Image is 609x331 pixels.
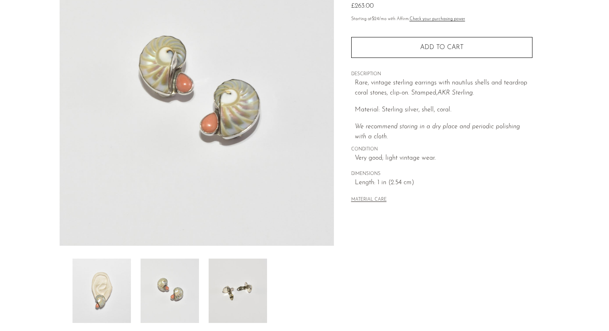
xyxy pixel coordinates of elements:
[351,71,532,78] span: DESCRIPTION
[410,17,465,21] a: Check your purchasing power - Learn more about Affirm Financing (opens in modal)
[355,178,532,188] span: Length: 1 in (2.54 cm)
[355,153,532,164] span: Very good; light vintage wear.
[209,259,267,323] img: Shell Coral Earrings
[351,197,387,203] button: MATERIAL CARE
[72,259,131,323] img: Shell Coral Earrings
[141,259,199,323] img: Shell Coral Earrings
[351,37,532,58] button: Add to cart
[351,16,532,23] p: Starting at /mo with Affirm.
[420,44,464,51] span: Add to cart
[351,3,374,9] span: £263.00
[372,17,379,21] span: $24
[351,146,532,153] span: CONDITION
[355,123,520,140] i: We recommend storing in a dry place and periodic polishing with a cloth.
[351,171,532,178] span: DIMENSIONS
[355,105,532,115] p: Material: Sterling silver, shell, coral.
[355,78,532,99] p: Rare, vintage sterling earrings with nautilus shells and teardrop coral stones, clip-on. Stamped,
[437,90,474,96] em: AKR Sterling.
